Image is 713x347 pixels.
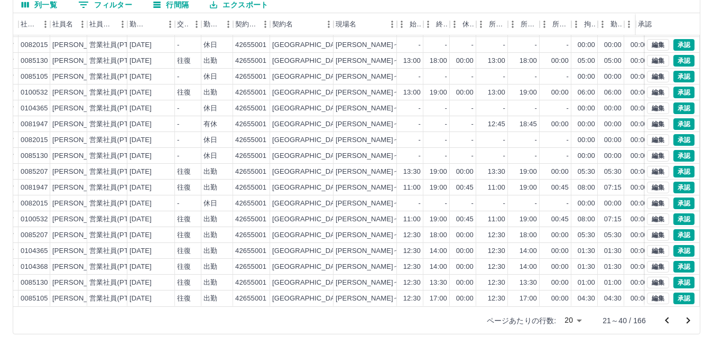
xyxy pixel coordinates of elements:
div: - [445,135,447,145]
div: 06:00 [604,88,622,98]
div: [GEOGRAPHIC_DATA] [272,151,345,161]
div: 社員名 [52,13,73,35]
div: - [567,135,569,145]
div: [PERSON_NAME] [52,72,110,82]
div: - [567,104,569,114]
div: 00:45 [456,214,474,224]
div: 社員名 [50,13,87,35]
div: 06:00 [578,88,595,98]
button: メニュー [162,16,178,32]
div: 00:00 [578,151,595,161]
div: - [419,151,421,161]
div: [DATE] [129,167,152,177]
div: 出勤 [203,167,217,177]
div: - [419,40,421,50]
div: 営業社員(PT契約) [89,119,145,129]
button: 承認 [673,150,695,162]
div: - [567,199,569,209]
button: 承認 [673,277,695,288]
div: - [177,104,179,114]
div: [DATE] [129,214,152,224]
div: 13:30 [403,167,421,177]
div: - [471,40,474,50]
div: 承認 [638,13,652,35]
div: - [567,151,569,161]
div: 勤務 [610,13,622,35]
div: 出勤 [203,88,217,98]
div: 00:00 [604,72,622,82]
div: - [419,104,421,114]
div: 00:00 [604,104,622,114]
div: 所定休憩 [540,13,571,35]
div: - [535,40,537,50]
div: [PERSON_NAME]っ子放課後児童クラブ [336,72,462,82]
button: 編集 [647,245,669,257]
div: - [503,135,505,145]
div: 08:00 [578,183,595,193]
div: - [177,135,179,145]
div: 0082015 [21,199,48,209]
button: 承認 [673,55,695,67]
div: [GEOGRAPHIC_DATA] [272,56,345,66]
div: [DATE] [129,135,152,145]
div: 00:00 [551,119,569,129]
button: 承認 [673,293,695,304]
button: 次のページへ [678,310,699,331]
div: 往復 [177,56,191,66]
button: 編集 [647,39,669,51]
div: - [177,40,179,50]
div: 営業社員(PT契約) [89,104,145,114]
div: 勤務区分 [203,13,220,35]
div: 勤務日 [129,13,147,35]
div: 0082015 [21,135,48,145]
div: [PERSON_NAME] [52,183,110,193]
div: 往復 [177,214,191,224]
div: 00:00 [578,135,595,145]
div: 42655001 [235,40,266,50]
div: 11:00 [488,214,505,224]
div: 0085207 [21,167,48,177]
div: 0085130 [21,56,48,66]
div: 出勤 [203,214,217,224]
div: 00:00 [631,151,648,161]
div: - [419,199,421,209]
div: [GEOGRAPHIC_DATA] [272,199,345,209]
div: - [535,104,537,114]
div: 00:00 [578,199,595,209]
div: 00:00 [631,167,648,177]
div: 42655001 [235,151,266,161]
div: 00:00 [631,40,648,50]
div: 18:45 [520,119,537,129]
div: 出勤 [203,183,217,193]
button: 前のページへ [656,310,678,331]
div: - [177,199,179,209]
button: メニュー [257,16,273,32]
div: 出勤 [203,56,217,66]
div: - [535,135,537,145]
div: 契約コード [235,13,257,35]
div: 42655001 [235,199,266,209]
button: 編集 [647,102,669,114]
button: メニュー [189,16,205,32]
button: メニュー [115,16,131,32]
div: 所定開始 [489,13,506,35]
div: 18:00 [430,56,447,66]
div: - [419,135,421,145]
div: 11:00 [488,183,505,193]
div: [PERSON_NAME] [52,199,110,209]
div: 営業社員(PT契約) [89,151,145,161]
div: 20 [560,313,586,328]
div: [PERSON_NAME]っ子放課後児童クラブ [336,135,462,145]
button: 承認 [673,39,695,51]
div: 休日 [203,135,217,145]
div: 0081947 [21,183,48,193]
button: 承認 [673,102,695,114]
div: - [535,199,537,209]
div: [PERSON_NAME]っ子放課後児童クラブ [336,56,462,66]
div: 13:00 [403,88,421,98]
div: [DATE] [129,88,152,98]
div: 往復 [177,88,191,98]
button: メニュー [38,16,53,32]
div: 19:00 [430,88,447,98]
div: - [471,72,474,82]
